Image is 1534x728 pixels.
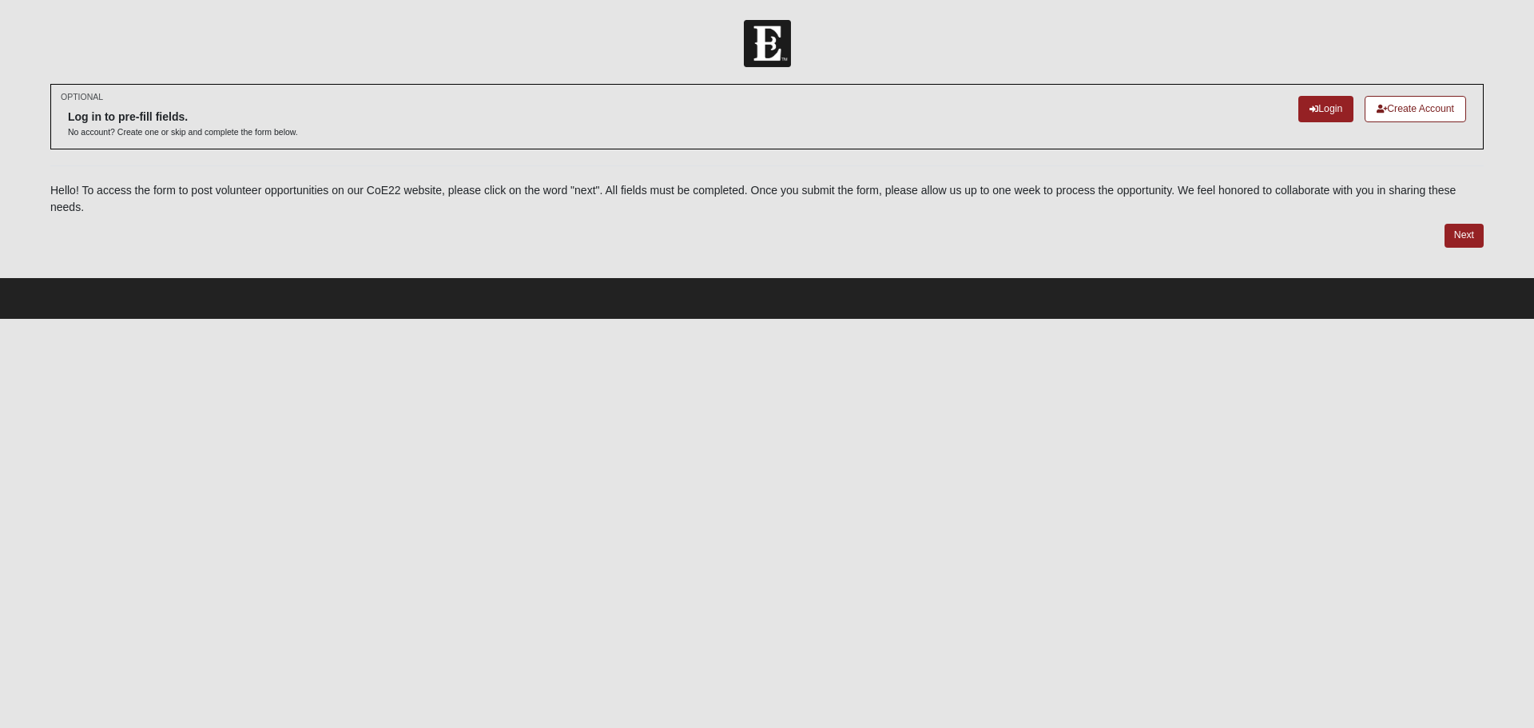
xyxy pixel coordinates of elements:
[744,20,791,67] img: Church of Eleven22 Logo
[61,91,103,103] small: OPTIONAL
[1365,96,1466,122] a: Create Account
[50,182,1484,216] p: Hello! To access the form to post volunteer opportunities on our CoE22 website, please click on t...
[68,110,298,124] h6: Log in to pre-fill fields.
[68,126,298,138] p: No account? Create one or skip and complete the form below.
[1445,224,1484,247] a: Next
[1298,96,1353,122] a: Login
